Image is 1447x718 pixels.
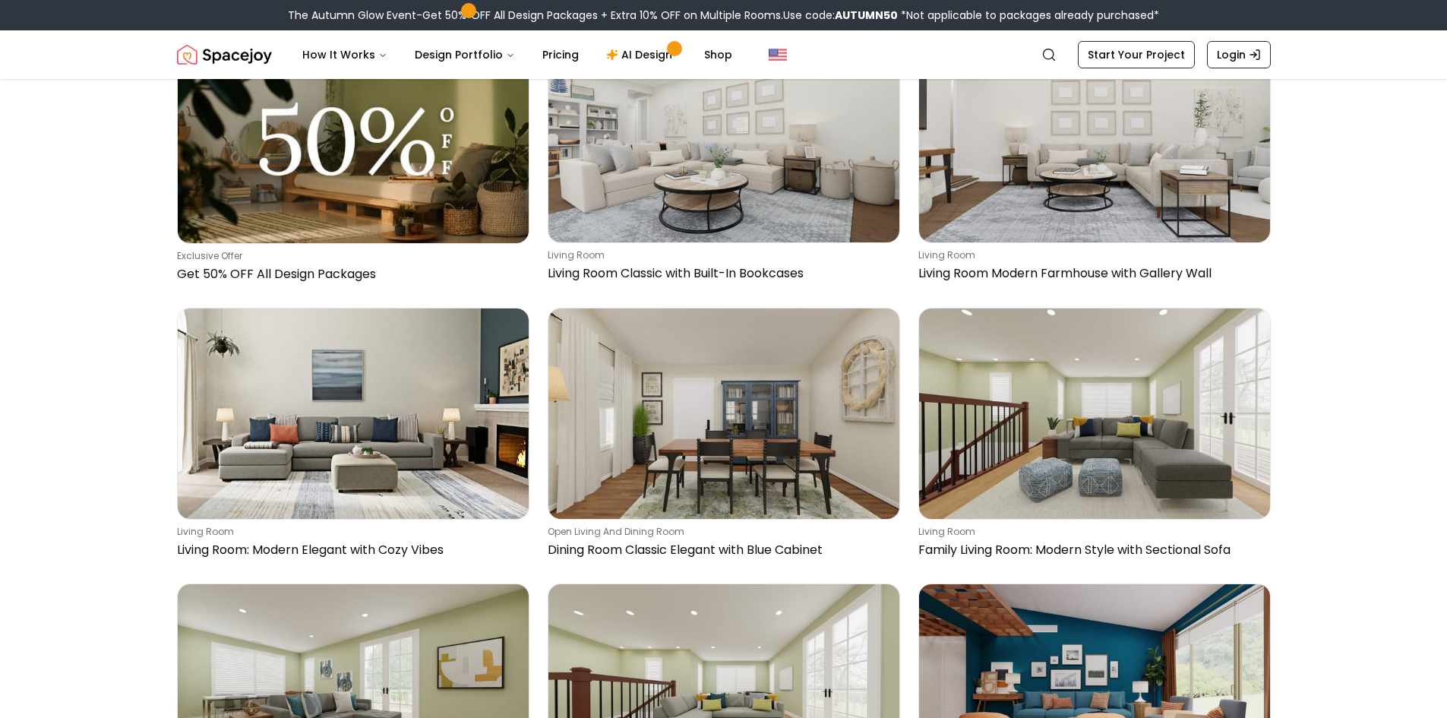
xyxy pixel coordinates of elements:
[548,308,899,519] img: Dining Room Classic Elegant with Blue Cabinet
[177,250,523,262] p: Exclusive Offer
[918,526,1265,538] p: living room
[177,40,272,70] img: Spacejoy Logo
[177,265,523,283] p: Get 50% OFF All Design Packages
[178,31,529,242] img: Get 50% OFF All Design Packages
[288,8,1159,23] div: The Autumn Glow Event-Get 50% OFF All Design Packages + Extra 10% OFF on Multiple Rooms.
[177,541,523,559] p: Living Room: Modern Elegant with Cozy Vibes
[548,526,894,538] p: open living and dining room
[177,30,529,289] a: Get 50% OFF All Design PackagesExclusive OfferGet 50% OFF All Design Packages
[177,308,529,565] a: Living Room: Modern Elegant with Cozy Vibesliving roomLiving Room: Modern Elegant with Cozy Vibes
[290,40,400,70] button: How It Works
[594,40,689,70] a: AI Design
[548,31,899,242] img: Living Room Classic with Built-In Bookcases
[783,8,898,23] span: Use code:
[177,526,523,538] p: living room
[918,541,1265,559] p: Family Living Room: Modern Style with Sectional Sofa
[1078,41,1195,68] a: Start Your Project
[918,30,1271,289] a: Living Room Modern Farmhouse with Gallery Wallliving roomLiving Room Modern Farmhouse with Galler...
[548,264,894,283] p: Living Room Classic with Built-In Bookcases
[898,8,1159,23] span: *Not applicable to packages already purchased*
[692,40,744,70] a: Shop
[918,264,1265,283] p: Living Room Modern Farmhouse with Gallery Wall
[177,30,1271,79] nav: Global
[835,8,898,23] b: AUTUMN50
[918,308,1271,565] a: Family Living Room: Modern Style with Sectional Sofaliving roomFamily Living Room: Modern Style w...
[548,30,900,289] a: Living Room Classic with Built-In Bookcasesliving roomLiving Room Classic with Built-In Bookcases
[403,40,527,70] button: Design Portfolio
[548,249,894,261] p: living room
[530,40,591,70] a: Pricing
[918,249,1265,261] p: living room
[548,308,900,565] a: Dining Room Classic Elegant with Blue Cabinetopen living and dining roomDining Room Classic Elega...
[769,46,787,64] img: United States
[290,40,744,70] nav: Main
[548,541,894,559] p: Dining Room Classic Elegant with Blue Cabinet
[178,308,529,519] img: Living Room: Modern Elegant with Cozy Vibes
[919,31,1270,242] img: Living Room Modern Farmhouse with Gallery Wall
[919,308,1270,519] img: Family Living Room: Modern Style with Sectional Sofa
[177,40,272,70] a: Spacejoy
[1207,41,1271,68] a: Login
